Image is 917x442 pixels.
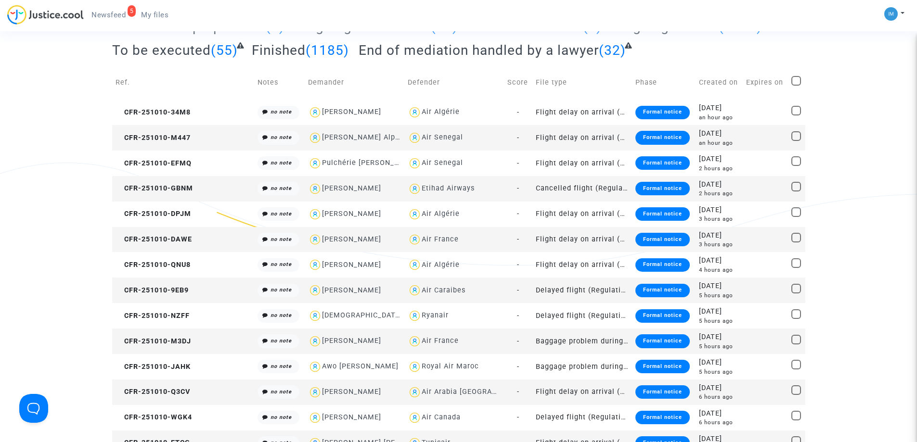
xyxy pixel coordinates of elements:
[422,337,459,345] div: Air France
[635,385,690,399] div: Formal notice
[308,385,322,399] img: icon-user.svg
[305,65,404,100] td: Demander
[743,65,788,100] td: Expires on
[408,334,422,348] img: icon-user.svg
[271,160,292,166] i: no note
[422,133,463,141] div: Air Senegal
[422,413,461,421] div: Air Canada
[699,164,739,173] div: 2 hours ago
[699,215,739,223] div: 3 hours ago
[699,154,739,164] div: [DATE]
[699,240,739,249] div: 3 hours ago
[532,151,632,176] td: Flight delay on arrival (outside of EU - Montreal Convention)
[271,134,292,140] i: no note
[884,7,898,21] img: a105443982b9e25553e3eed4c9f672e7
[322,235,381,243] div: [PERSON_NAME]
[141,11,168,19] span: My files
[322,388,381,396] div: [PERSON_NAME]
[517,388,519,396] span: -
[699,281,739,291] div: [DATE]
[271,261,292,267] i: no note
[599,42,626,58] span: (32)
[308,131,322,145] img: icon-user.svg
[635,233,690,246] div: Formal notice
[112,42,211,58] span: To be executed
[517,159,519,167] span: -
[532,227,632,253] td: Flight delay on arrival (outside of EU - Montreal Convention)
[532,354,632,379] td: Baggage problem during a flight
[116,134,191,142] span: CFR-251010-M447
[116,388,190,396] span: CFR-251010-Q3CV
[422,159,463,167] div: Air Senegal
[517,184,519,192] span: -
[699,139,739,147] div: an hour ago
[408,182,422,196] img: icon-user.svg
[635,309,690,323] div: Formal notice
[699,230,739,241] div: [DATE]
[699,383,739,393] div: [DATE]
[635,334,690,348] div: Formal notice
[408,360,422,374] img: icon-user.svg
[308,233,322,247] img: icon-user.svg
[635,156,690,170] div: Formal notice
[308,334,322,348] img: icon-user.svg
[322,286,381,294] div: [PERSON_NAME]
[408,283,422,297] img: icon-user.svg
[422,108,460,116] div: Air Algérie
[408,131,422,145] img: icon-user.svg
[532,125,632,151] td: Flight delay on arrival (outside of EU - Montreal Convention)
[532,328,632,354] td: Baggage problem during a flight
[271,338,292,344] i: no note
[517,261,519,269] span: -
[517,210,519,218] span: -
[308,411,322,425] img: icon-user.svg
[422,184,475,192] div: Etihad Airways
[116,159,192,167] span: CFR-251010-EFMQ
[322,413,381,421] div: [PERSON_NAME]
[359,42,599,58] span: End of mediation handled by a lawyer
[517,363,519,371] span: -
[322,184,381,192] div: [PERSON_NAME]
[517,312,519,320] span: -
[517,286,519,294] span: -
[322,261,381,269] div: [PERSON_NAME]
[128,5,136,17] div: 5
[517,235,519,243] span: -
[699,418,739,427] div: 6 hours ago
[504,65,532,100] td: Score
[271,312,292,318] i: no note
[422,210,460,218] div: Air Algérie
[308,207,322,221] img: icon-user.svg
[699,266,739,274] div: 4 hours ago
[635,182,690,195] div: Formal notice
[422,311,449,319] div: Ryanair
[532,278,632,303] td: Delayed flight (Regulation EC 261/2004)
[699,291,739,300] div: 5 hours ago
[322,362,399,370] div: Awo [PERSON_NAME]
[699,332,739,342] div: [DATE]
[699,114,739,122] div: an hour ago
[308,258,322,272] img: icon-user.svg
[699,128,739,139] div: [DATE]
[635,411,690,424] div: Formal notice
[635,360,690,373] div: Formal notice
[271,236,292,242] i: no note
[408,411,422,425] img: icon-user.svg
[532,100,632,125] td: Flight delay on arrival (outside of EU - Montreal Convention)
[699,342,739,351] div: 5 hours ago
[116,210,191,218] span: CFR-251010-DPJM
[252,42,306,58] span: Finished
[322,159,418,167] div: Pulchérie [PERSON_NAME]
[635,284,690,297] div: Formal notice
[635,258,690,272] div: Formal notice
[532,252,632,278] td: Flight delay on arrival (outside of EU - Montreal Convention)
[19,394,48,423] iframe: Help Scout Beacon - Open
[7,5,84,25] img: jc-logo.svg
[308,309,322,323] img: icon-user.svg
[116,413,192,421] span: CFR-251010-WGK4
[422,235,459,243] div: Air France
[699,368,739,376] div: 5 hours ago
[635,131,690,144] div: Formal notice
[532,65,632,100] td: File type
[308,283,322,297] img: icon-user.svg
